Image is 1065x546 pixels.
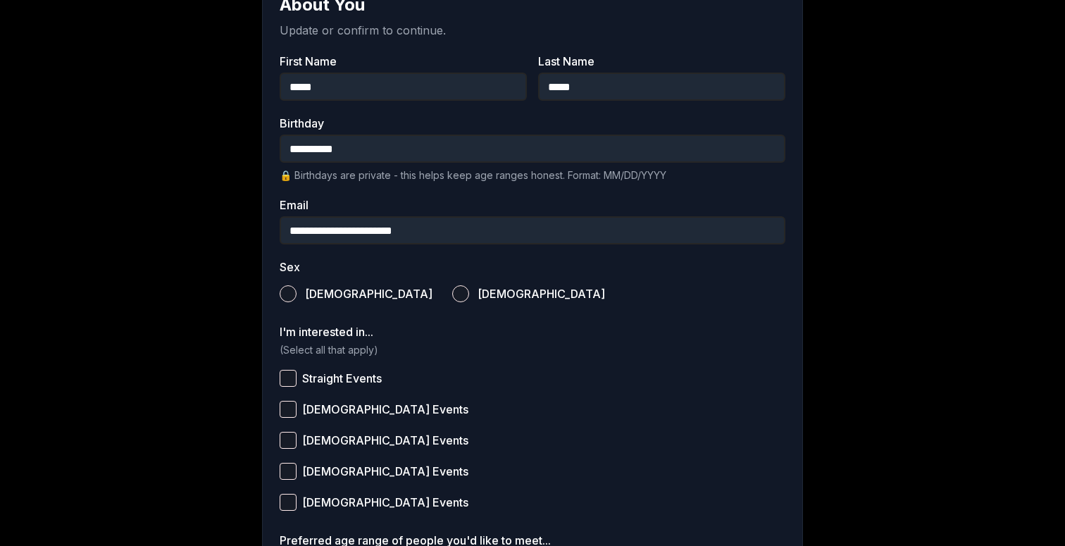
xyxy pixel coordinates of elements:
p: (Select all that apply) [280,343,785,357]
button: [DEMOGRAPHIC_DATA] Events [280,432,297,449]
span: [DEMOGRAPHIC_DATA] [305,288,432,299]
label: Last Name [538,56,785,67]
label: Preferred age range of people you'd like to meet... [280,535,785,546]
p: 🔒 Birthdays are private - this helps keep age ranges honest. Format: MM/DD/YYYY [280,168,785,182]
span: [DEMOGRAPHIC_DATA] Events [302,466,468,477]
span: Straight Events [302,373,382,384]
label: First Name [280,56,527,67]
p: Update or confirm to continue. [280,22,785,39]
button: [DEMOGRAPHIC_DATA] Events [280,494,297,511]
label: Sex [280,261,785,273]
label: Email [280,199,785,211]
button: [DEMOGRAPHIC_DATA] Events [280,463,297,480]
button: [DEMOGRAPHIC_DATA] Events [280,401,297,418]
span: [DEMOGRAPHIC_DATA] Events [302,435,468,446]
span: [DEMOGRAPHIC_DATA] Events [302,497,468,508]
span: [DEMOGRAPHIC_DATA] Events [302,404,468,415]
button: [DEMOGRAPHIC_DATA] [280,285,297,302]
span: [DEMOGRAPHIC_DATA] [478,288,605,299]
label: Birthday [280,118,785,129]
button: Straight Events [280,370,297,387]
button: [DEMOGRAPHIC_DATA] [452,285,469,302]
label: I'm interested in... [280,326,785,337]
